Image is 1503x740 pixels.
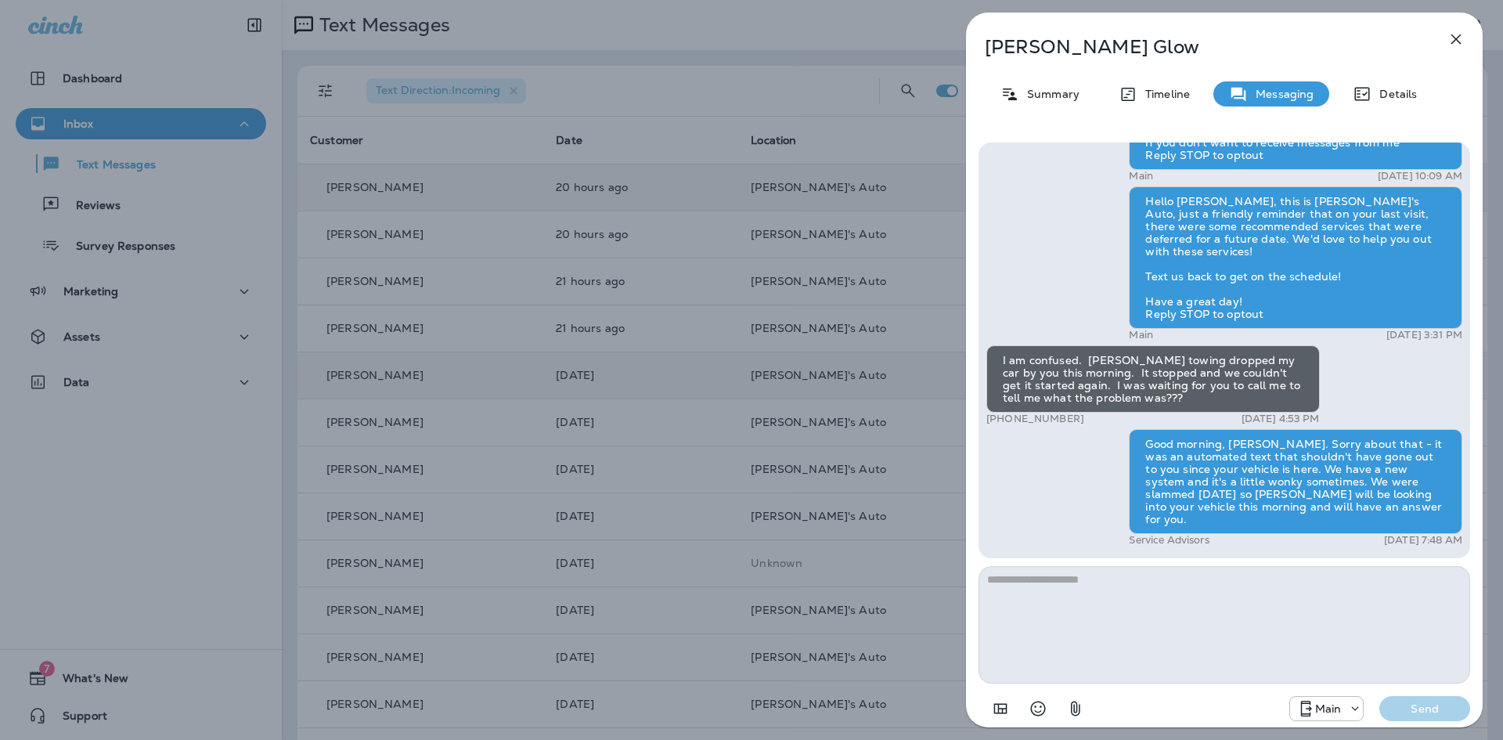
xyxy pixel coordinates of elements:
button: Add in a premade template [985,693,1016,724]
p: [DATE] 4:53 PM [1242,413,1320,425]
p: Messaging [1248,88,1314,100]
p: [PHONE_NUMBER] [986,413,1084,425]
p: Timeline [1137,88,1190,100]
div: Hello [PERSON_NAME], this is [PERSON_NAME]'s Auto, just a friendly reminder that on your last vis... [1129,186,1462,329]
p: Service Advisors [1129,534,1209,547]
div: I am confused. [PERSON_NAME] towing dropped my car by you this morning. It stopped and we couldn'... [986,345,1320,413]
p: Summary [1019,88,1079,100]
div: +1 (941) 231-4423 [1290,699,1364,718]
p: [DATE] 3:31 PM [1386,329,1462,341]
p: [DATE] 7:48 AM [1384,534,1462,547]
p: Main [1315,702,1342,715]
p: Main [1129,329,1153,341]
button: Select an emoji [1022,693,1054,724]
p: [DATE] 10:09 AM [1378,170,1462,182]
p: Details [1371,88,1417,100]
p: Main [1129,170,1153,182]
div: Good morning, [PERSON_NAME]. Sorry about that - it was an automated text that shouldn't have gone... [1129,429,1462,534]
p: [PERSON_NAME] Glow [985,36,1412,58]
